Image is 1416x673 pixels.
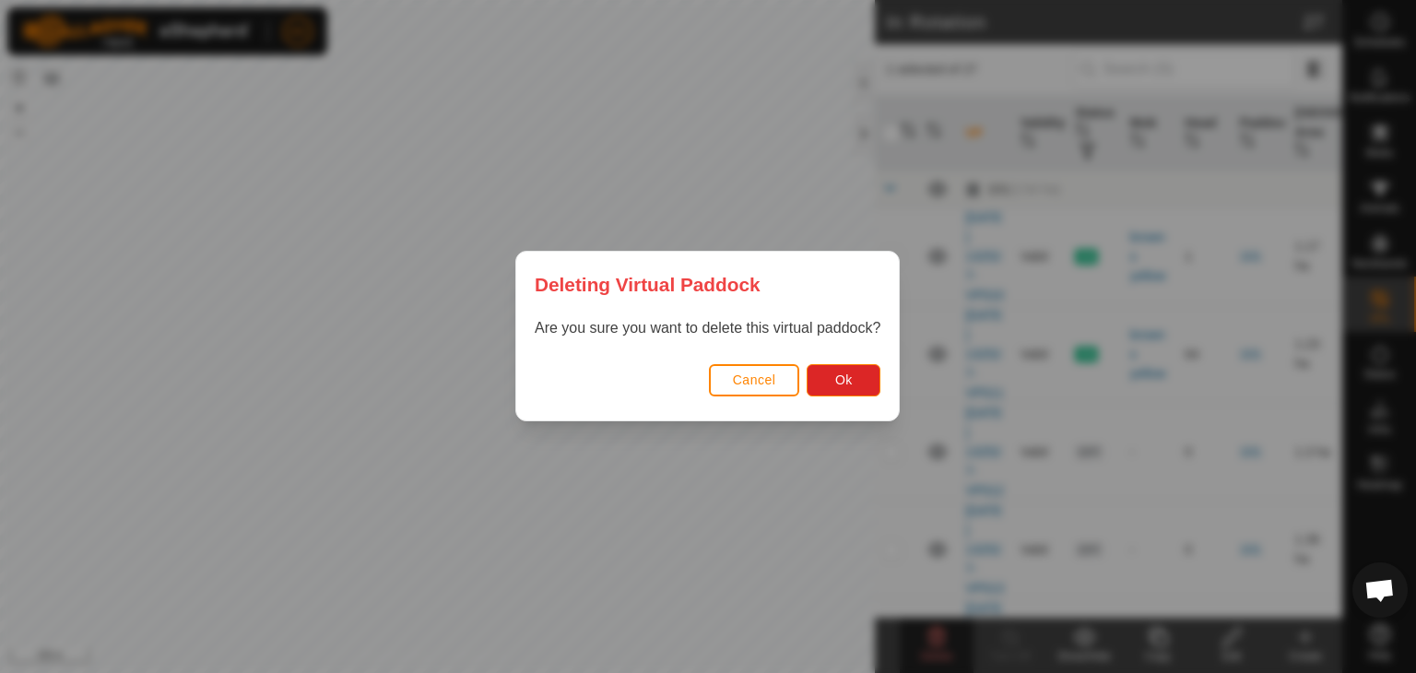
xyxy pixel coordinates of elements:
button: Cancel [709,364,800,396]
button: Ok [808,364,881,396]
span: Ok [835,373,853,388]
p: Are you sure you want to delete this virtual paddock? [535,318,880,340]
span: Cancel [733,373,776,388]
div: Open chat [1352,562,1408,618]
span: Deleting Virtual Paddock [535,270,761,299]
